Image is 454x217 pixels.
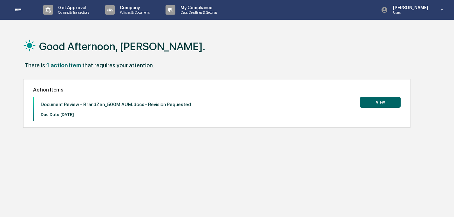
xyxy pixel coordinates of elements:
div: that requires your attention. [82,62,154,69]
a: View [360,99,401,105]
button: View [360,97,401,108]
img: logo [15,9,30,11]
div: 1 action item [46,62,81,69]
p: Users [388,10,431,15]
h2: Action Items [33,87,401,93]
p: Data, Deadlines & Settings [175,10,220,15]
p: Document Review - BrandZen_500M AUM.docx - Revision Requested [41,102,191,107]
h1: Good Afternoon, [PERSON_NAME]. [39,40,205,53]
p: Company [115,5,153,10]
p: [PERSON_NAME] [388,5,431,10]
p: My Compliance [175,5,220,10]
p: Due Date: [DATE] [41,112,191,117]
p: Get Approval [53,5,92,10]
p: Content & Transactions [53,10,92,15]
p: Policies & Documents [115,10,153,15]
div: There is [24,62,45,69]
